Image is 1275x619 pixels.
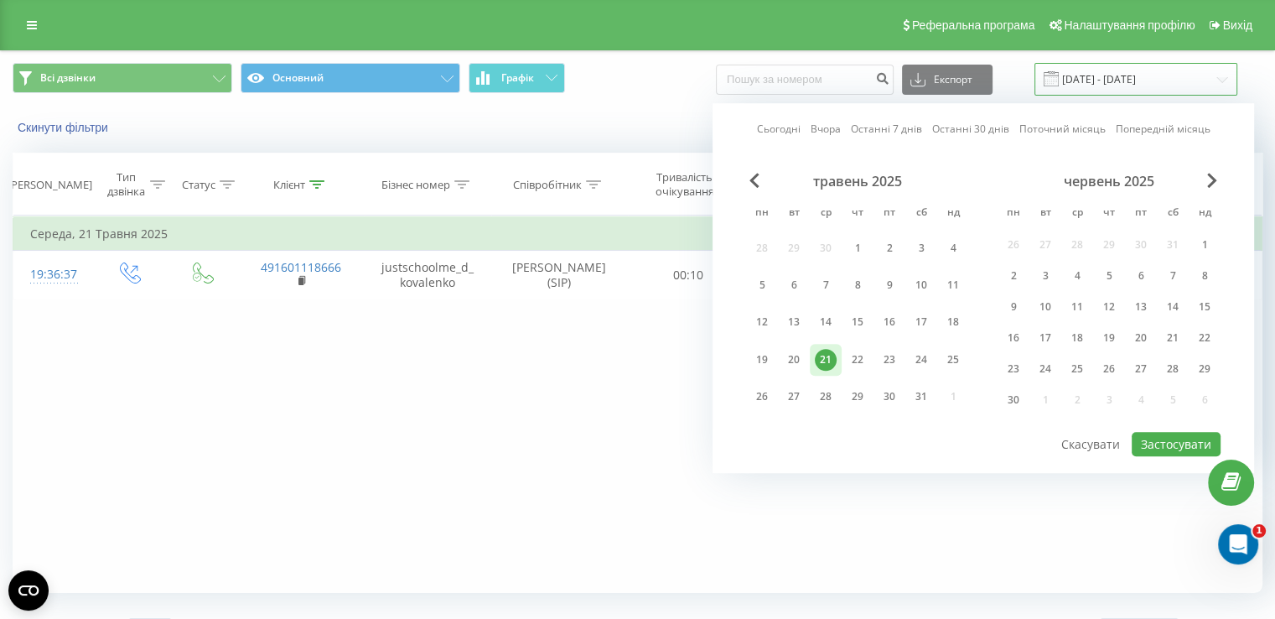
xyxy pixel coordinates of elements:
div: 30 [1003,389,1024,411]
abbr: вівторок [781,201,806,226]
button: Open CMP widget [8,570,49,611]
abbr: п’ятниця [1128,201,1153,226]
span: Графік [501,72,534,84]
input: Пошук за номером [716,65,894,95]
div: пт 9 трав 2025 р. [873,270,905,301]
div: пт 2 трав 2025 р. [873,232,905,263]
span: Next Month [1207,173,1217,188]
div: пн 23 черв 2025 р. [998,356,1029,382]
div: ср 11 черв 2025 р. [1061,294,1093,320]
button: Застосувати [1132,432,1221,456]
div: 12 [1098,296,1120,318]
div: 9 [1003,296,1024,318]
div: 16 [879,312,900,334]
td: justschoolme_d_kovalenko [364,251,490,299]
div: нд 29 черв 2025 р. [1189,356,1221,382]
div: 21 [1162,327,1184,349]
div: 19 [1098,327,1120,349]
div: 17 [910,312,932,334]
abbr: понеділок [749,201,775,226]
div: 2 [879,237,900,259]
div: 25 [1066,358,1088,380]
a: Останні 7 днів [851,122,922,138]
div: пн 5 трав 2025 р. [746,270,778,301]
div: 13 [783,312,805,334]
div: пн 12 трав 2025 р. [746,307,778,338]
abbr: четвер [1096,201,1122,226]
div: ср 21 трав 2025 р. [810,344,842,375]
div: сб 28 черв 2025 р. [1157,356,1189,382]
div: ср 4 черв 2025 р. [1061,263,1093,289]
div: 25 [942,349,964,371]
div: 29 [847,386,868,408]
div: 27 [1130,358,1152,380]
div: 3 [1034,265,1056,287]
abbr: понеділок [1001,201,1026,226]
div: 22 [1194,327,1215,349]
div: 20 [783,349,805,371]
div: 5 [751,274,773,296]
div: Тип дзвінка [106,170,145,199]
div: 14 [815,312,837,334]
div: 18 [942,312,964,334]
div: 8 [1194,265,1215,287]
div: сб 3 трав 2025 р. [905,232,937,263]
div: 17 [1034,327,1056,349]
div: червень 2025 [998,173,1221,190]
div: пт 30 трав 2025 р. [873,382,905,413]
a: Попередній місяць [1116,122,1210,138]
div: 23 [879,349,900,371]
div: 19 [751,349,773,371]
div: 29 [1194,358,1215,380]
div: 11 [1066,296,1088,318]
button: Скинути фільтри [13,120,117,135]
div: 26 [1098,358,1120,380]
abbr: п’ятниця [877,201,902,226]
div: 24 [1034,358,1056,380]
div: 2 [1003,265,1024,287]
div: 22 [847,349,868,371]
div: пн 9 черв 2025 р. [998,294,1029,320]
div: 6 [783,274,805,296]
span: Реферальна програма [912,18,1035,32]
div: пн 26 трав 2025 р. [746,382,778,413]
div: вт 3 черв 2025 р. [1029,263,1061,289]
div: 28 [1162,358,1184,380]
span: Вихід [1223,18,1252,32]
div: [PERSON_NAME] [8,178,92,192]
button: Скасувати [1052,432,1129,456]
div: чт 29 трав 2025 р. [842,382,873,413]
abbr: неділя [1192,201,1217,226]
div: пт 16 трав 2025 р. [873,307,905,338]
abbr: субота [1160,201,1185,226]
span: Налаштування профілю [1064,18,1195,32]
div: 14 [1162,296,1184,318]
div: 5 [1098,265,1120,287]
div: 24 [910,349,932,371]
div: 18 [1066,327,1088,349]
div: нд 18 трав 2025 р. [937,307,969,338]
div: вт 27 трав 2025 р. [778,382,810,413]
div: нд 25 трав 2025 р. [937,344,969,375]
div: 15 [1194,296,1215,318]
div: чт 1 трав 2025 р. [842,232,873,263]
div: нд 22 черв 2025 р. [1189,325,1221,351]
div: ср 28 трав 2025 р. [810,382,842,413]
div: чт 26 черв 2025 р. [1093,356,1125,382]
div: 21 [815,349,837,371]
span: Previous Month [749,173,759,188]
div: 27 [783,386,805,408]
div: сб 17 трав 2025 р. [905,307,937,338]
button: Всі дзвінки [13,63,232,93]
div: 19:36:37 [30,258,75,291]
abbr: субота [909,201,934,226]
div: чт 5 черв 2025 р. [1093,263,1125,289]
div: Співробітник [513,178,582,192]
div: ср 14 трав 2025 р. [810,307,842,338]
div: 12 [751,312,773,334]
div: 6 [1130,265,1152,287]
div: Бізнес номер [381,178,450,192]
div: вт 17 черв 2025 р. [1029,325,1061,351]
div: вт 24 черв 2025 р. [1029,356,1061,382]
div: пт 13 черв 2025 р. [1125,294,1157,320]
